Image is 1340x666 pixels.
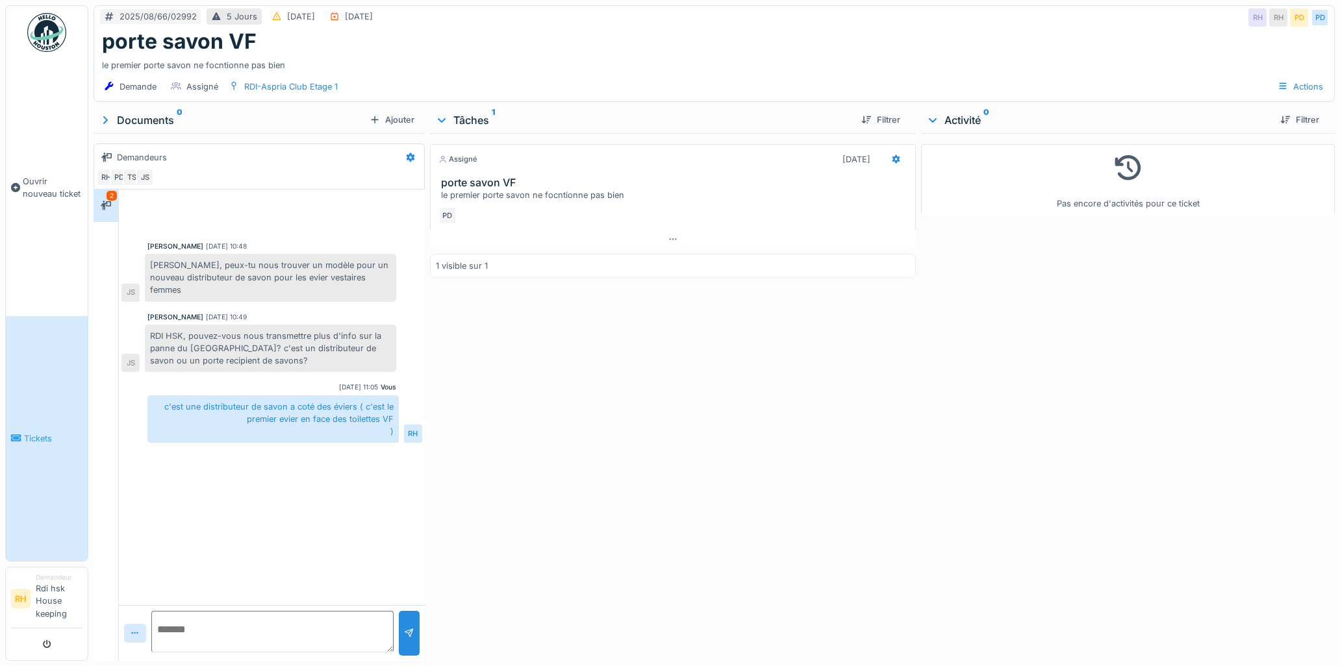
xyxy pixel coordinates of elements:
h3: porte savon VF [441,177,910,189]
div: Pas encore d'activités pour ce ticket [929,150,1326,210]
div: 2 [107,191,117,201]
a: Tickets [6,316,88,561]
div: PD [1290,8,1308,27]
div: [DATE] 10:49 [206,312,247,322]
div: Actions [1272,77,1329,96]
div: JS [121,354,140,372]
a: RH DemandeurRdi hsk House keeping [11,573,82,628]
div: RH [1248,8,1267,27]
li: RH [11,589,31,608]
div: 1 visible sur 1 [436,260,488,272]
div: Demandeurs [117,151,167,164]
div: [DATE] 11:05 [339,382,378,392]
div: Documents [99,112,364,128]
div: Vous [381,382,396,392]
div: Assigné [438,154,477,165]
div: RDI-Aspria Club Etage 1 [244,80,338,93]
div: RH [97,168,115,186]
div: Demande [120,80,157,93]
sup: 0 [177,112,183,128]
div: RH [1269,8,1287,27]
div: Filtrer [856,111,905,129]
div: [DATE] [345,10,373,23]
div: [DATE] [842,153,870,166]
div: JS [136,168,154,186]
sup: 1 [492,112,495,128]
div: Tâches [435,112,851,128]
div: Demandeur [36,573,82,582]
div: c'est une distributeur de savon a coté des éviers ( c'est le premier evier en face des toilettes ... [147,395,399,443]
div: 2025/08/66/02992 [120,10,197,23]
sup: 0 [983,112,989,128]
div: Ajouter [364,111,420,129]
div: [DATE] 10:48 [206,241,247,251]
div: RDI HSK, pouvez-vous nous transmettre plus d'info sur la panne du [GEOGRAPHIC_DATA]? c'est un dis... [145,325,396,373]
div: [DATE] [287,10,315,23]
div: Assigné [186,80,218,93]
div: RH [404,425,422,443]
span: Ouvrir nouveau ticket [23,175,82,200]
div: Activité [926,112,1270,128]
div: [PERSON_NAME], peux-tu nous trouver un modèle pour un nouveau distributeur de savon pour les evie... [145,254,396,302]
div: [PERSON_NAME] [147,312,203,322]
div: PD [1311,8,1329,27]
div: le premier porte savon ne focntionne pas bien [102,54,1326,71]
div: PD [438,206,457,225]
div: JS [121,284,140,302]
img: Badge_color-CXgf-gQk.svg [27,13,66,52]
div: 5 Jours [227,10,257,23]
div: [PERSON_NAME] [147,241,203,251]
h1: porte savon VF [102,29,257,54]
a: Ouvrir nouveau ticket [6,59,88,316]
div: TS [123,168,141,186]
div: PD [110,168,128,186]
div: Filtrer [1275,111,1324,129]
div: le premier porte savon ne focntionne pas bien [441,189,910,201]
li: Rdi hsk House keeping [36,573,82,625]
span: Tickets [24,432,82,445]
